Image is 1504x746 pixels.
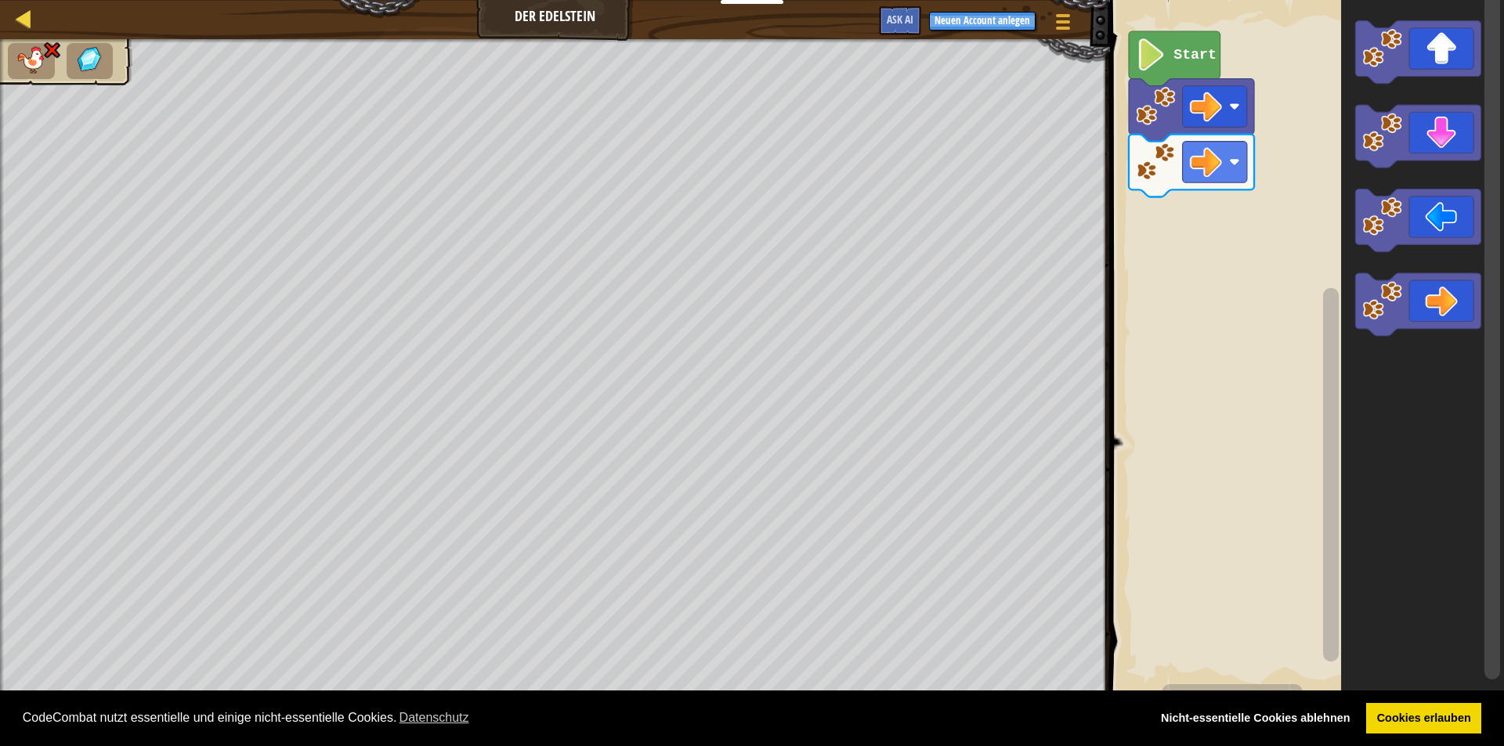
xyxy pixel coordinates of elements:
[67,43,114,79] li: Sammle die Edelsteine.
[23,706,1138,730] span: CodeCombat nutzt essentielle und einige nicht-essentielle Cookies.
[1366,703,1481,734] a: allow cookies
[1150,703,1361,734] a: deny cookies
[879,6,921,35] button: Ask AI
[929,12,1036,31] button: Neuen Account anlegen
[887,12,913,27] span: Ask AI
[396,706,471,730] a: learn more about cookies
[8,43,55,79] li: Your hero must survive.
[1173,47,1217,63] text: Start
[1043,6,1083,43] button: Menü anzeigen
